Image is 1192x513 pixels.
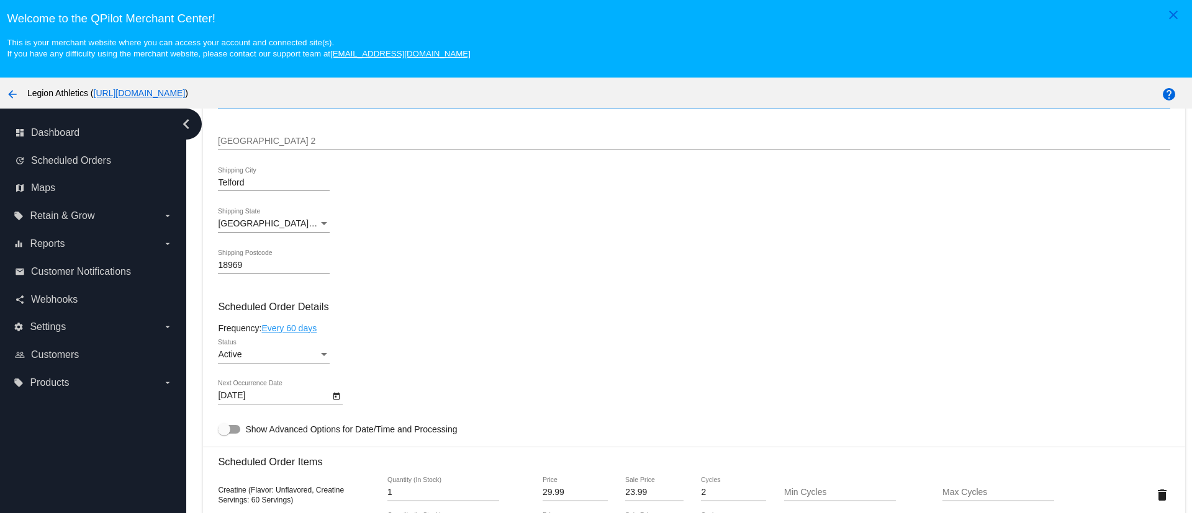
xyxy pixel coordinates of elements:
[31,266,131,277] span: Customer Notifications
[15,267,25,277] i: email
[218,218,364,228] span: [GEOGRAPHIC_DATA] | [US_STATE]
[701,488,766,497] input: Cycles
[1166,7,1181,22] mat-icon: close
[218,301,1170,313] h3: Scheduled Order Details
[218,323,1170,333] div: Frequency:
[387,488,499,497] input: Quantity (In Stock)
[30,377,69,388] span: Products
[15,350,25,360] i: people_outline
[625,488,683,497] input: Sale Price
[31,182,55,194] span: Maps
[218,219,330,229] mat-select: Shipping State
[218,136,1170,146] input: Shipping Street 2
[543,488,608,497] input: Price
[94,88,186,98] a: [URL][DOMAIN_NAME]
[1155,488,1170,502] mat-icon: delete
[30,321,66,332] span: Settings
[15,151,173,171] a: update Scheduled Orders
[30,210,94,221] span: Retain & Grow
[15,345,173,365] a: people_outline Customers
[14,378,24,388] i: local_offer
[218,350,330,360] mat-select: Status
[15,183,25,193] i: map
[163,322,173,332] i: arrow_drop_down
[15,295,25,305] i: share
[330,389,343,402] button: Open calendar
[784,488,896,497] input: Min Cycles
[261,323,317,333] a: Every 60 days
[27,88,188,98] span: Legion Athletics ( )
[7,12,1185,25] h3: Welcome to the QPilot Merchant Center!
[15,290,173,310] a: share Webhooks
[330,49,471,58] a: [EMAIL_ADDRESS][DOMAIN_NAME]
[15,262,173,282] a: email Customer Notifications
[15,123,173,143] a: dashboard Dashboard
[218,178,330,188] input: Shipping City
[15,178,173,198] a: map Maps
[31,294,78,305] span: Webhooks
[163,378,173,388] i: arrow_drop_down
[14,322,24,332] i: settings
[31,349,79,360] span: Customers
[218,261,330,270] input: Shipping Postcode
[15,156,25,166] i: update
[176,114,196,134] i: chevron_left
[31,127,79,138] span: Dashboard
[163,211,173,221] i: arrow_drop_down
[31,155,111,166] span: Scheduled Orders
[218,447,1170,468] h3: Scheduled Order Items
[1162,87,1176,102] mat-icon: help
[163,239,173,249] i: arrow_drop_down
[5,87,20,102] mat-icon: arrow_back
[245,423,457,435] span: Show Advanced Options for Date/Time and Processing
[218,486,344,504] span: Creatine (Flavor: Unflavored, Creatine Servings: 60 Servings)
[14,211,24,221] i: local_offer
[218,349,242,359] span: Active
[218,391,330,401] input: Next Occurrence Date
[942,488,1054,497] input: Max Cycles
[7,38,470,58] small: This is your merchant website where you can access your account and connected site(s). If you hav...
[15,128,25,138] i: dashboard
[30,238,65,249] span: Reports
[14,239,24,249] i: equalizer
